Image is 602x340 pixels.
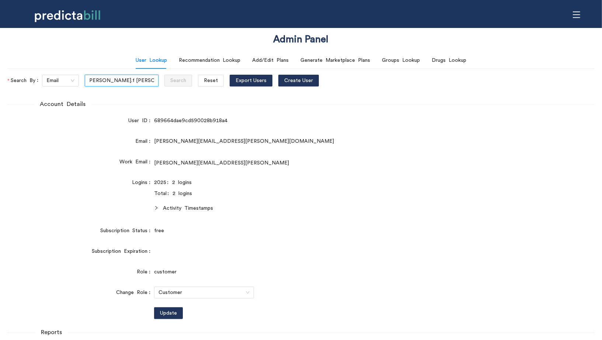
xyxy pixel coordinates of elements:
[135,135,154,147] label: Email
[154,190,497,198] div: Total: 2 logins
[154,117,497,125] div: 689664dae9cd590028b918a4
[116,287,154,298] label: Change Role
[300,56,370,64] div: Generate Marketplace Plans
[252,56,289,64] div: Add/Edit Plans
[274,33,329,46] h1: Admin Panel
[570,8,584,22] span: menu
[198,75,224,86] button: Reset
[204,77,218,85] span: Reset
[92,245,154,257] label: Subscription Expiration
[46,75,74,86] span: Email
[278,75,319,86] button: Create User
[154,307,183,319] button: Update
[154,206,159,210] span: right
[154,178,497,187] div: 2025: 2 logins
[179,56,240,64] div: Recommendation Lookup
[34,100,91,109] span: Account Details
[154,137,497,145] div: [PERSON_NAME][EMAIL_ADDRESS][PERSON_NAME][DOMAIN_NAME]
[154,201,497,216] div: Activity Timestamps
[154,227,497,235] div: free
[154,159,497,167] div: [PERSON_NAME][EMAIL_ADDRESS][PERSON_NAME]
[432,56,466,64] div: Drugs Lookup
[136,56,167,64] div: User Lookup
[284,77,313,85] span: Create User
[230,75,272,86] button: Export Users
[164,75,192,86] button: Search
[100,225,154,237] label: Subscription Status
[236,77,267,85] span: Export Users
[154,268,497,276] div: customer
[119,156,154,168] label: Work Email
[160,309,177,317] span: Update
[35,328,68,337] span: Reports
[128,115,154,127] label: User ID
[382,56,420,64] div: Groups Lookup
[132,177,154,188] label: Logins
[163,204,497,212] span: Activity Timestamps
[137,266,154,278] label: Role
[159,287,250,298] span: Customer
[7,75,42,86] label: Search By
